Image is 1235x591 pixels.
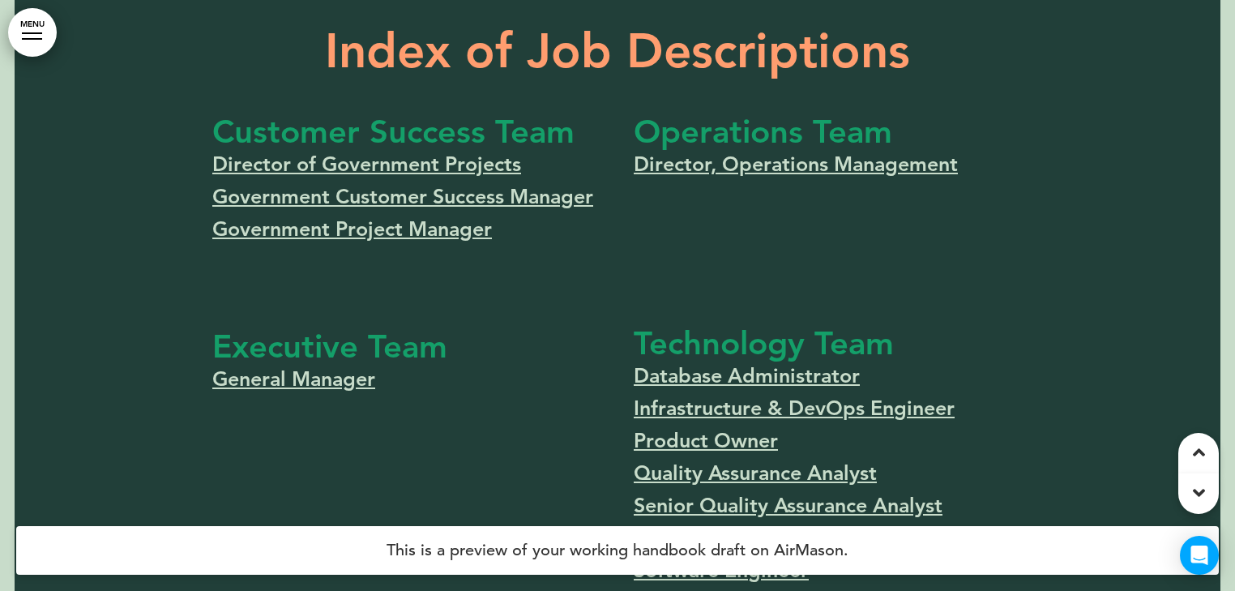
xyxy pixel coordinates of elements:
div: Open Intercom Messenger [1180,536,1219,575]
a: Infrastructure & DevOps Engineer [634,396,955,420]
a: Government Project Manager [212,216,492,241]
a: Database Administrator [634,363,860,388]
strong: Operations Team [634,112,892,151]
a: Quality Assurance Analyst [634,460,877,485]
a: Senior Quality Assurance Analyst [634,493,942,517]
a: General Manager [212,366,375,391]
a: MENU [8,8,57,57]
strong: Technology Team [634,323,894,362]
a: Director of Government Projects [212,152,521,176]
h4: This is a preview of your working handbook draft on AirMason. [16,526,1219,575]
strong: Customer Success Team [212,112,575,151]
strong: Index of Job Descriptions [325,21,910,79]
a: Product Owner [634,428,778,452]
a: Government Customer Success Manager [212,184,593,208]
a: Senior Software Architect [634,525,877,550]
a: Software Engineer [634,558,809,582]
a: Director, Operations Management [634,152,958,176]
strong: Executive Team [212,327,447,366]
